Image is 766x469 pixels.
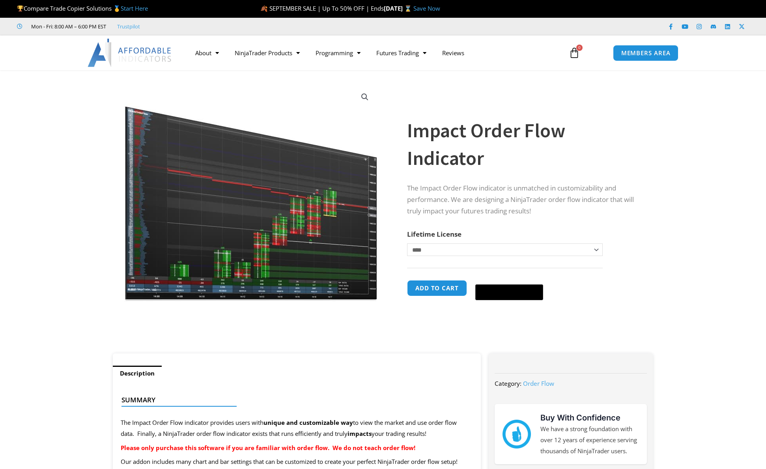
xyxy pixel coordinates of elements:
p: We have a strong foundation with over 12 years of experience serving thousands of NinjaTrader users. [540,424,639,457]
strong: impacts [348,430,372,437]
p: The Impact Order Flow indicator is unmatched in customizability and performance. We are designing... [407,183,637,217]
span: 🍂 SEPTEMBER SALE | Up To 50% OFF | Ends [260,4,384,12]
img: mark thumbs good 43913 | Affordable Indicators – NinjaTrader [503,420,531,448]
a: View full-screen image gallery [358,90,372,104]
span: Mon - Fri: 8:00 AM – 6:00 PM EST [29,22,106,31]
a: Start Here [121,4,148,12]
a: Trustpilot [117,22,140,31]
button: Buy with GPay [475,284,543,300]
strong: [DATE] ⌛ [384,4,413,12]
a: Reviews [434,44,472,62]
iframe: Secure payment input frame [474,279,545,280]
img: OrderFlow 2 [124,84,378,302]
strong: unique and customizable way [263,419,353,426]
p: Our addon includes many chart and bar settings that can be customized to create your perfect Ninj... [121,456,473,467]
span: 0 [576,45,583,51]
nav: Menu [187,44,560,62]
p: The Impact Order Flow indicator provides users with to view the market and use order flow data. F... [121,417,473,439]
a: About [187,44,227,62]
a: Futures Trading [368,44,434,62]
a: MEMBERS AREA [613,45,679,61]
span: MEMBERS AREA [621,50,671,56]
a: Clear options [407,260,419,265]
a: Order Flow [523,379,554,387]
a: NinjaTrader Products [227,44,308,62]
h4: Summary [121,396,466,404]
img: 🏆 [17,6,23,11]
strong: Please only purchase this software if you are familiar with order flow. We do not teach order flow! [121,444,415,452]
label: Lifetime License [407,230,461,239]
span: Compare Trade Copier Solutions 🥇 [17,4,148,12]
a: Save Now [413,4,440,12]
a: 0 [557,41,592,64]
button: Add to cart [407,280,467,296]
span: Category: [495,379,521,387]
a: Description [113,366,162,381]
h3: Buy With Confidence [540,412,639,424]
img: LogoAI | Affordable Indicators – NinjaTrader [88,39,172,67]
h1: Impact Order Flow Indicator [407,117,637,172]
a: Programming [308,44,368,62]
